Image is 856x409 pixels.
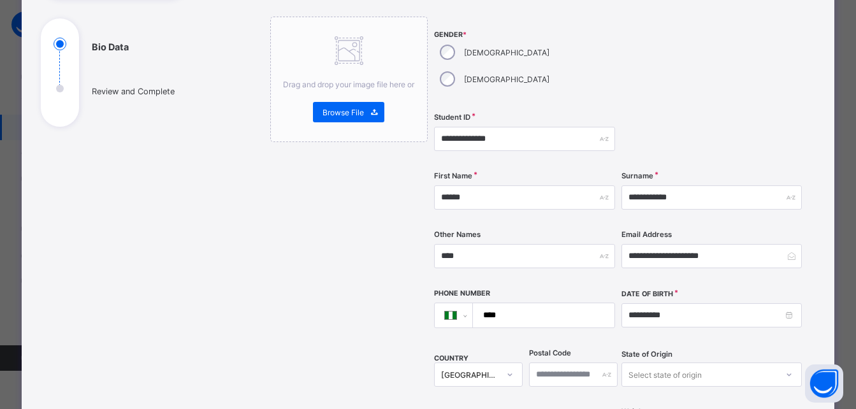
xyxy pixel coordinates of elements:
[621,290,673,298] label: Date of Birth
[434,171,472,180] label: First Name
[621,230,672,239] label: Email Address
[434,113,470,122] label: Student ID
[805,364,843,403] button: Open asap
[464,75,549,84] label: [DEMOGRAPHIC_DATA]
[434,230,481,239] label: Other Names
[621,171,653,180] label: Surname
[323,108,364,117] span: Browse File
[529,348,571,357] label: Postal Code
[434,289,490,298] label: Phone Number
[434,31,614,39] span: Gender
[270,17,428,142] div: Drag and drop your image file here orBrowse File
[464,48,549,57] label: [DEMOGRAPHIC_DATA]
[441,370,499,380] div: [GEOGRAPHIC_DATA]
[283,80,414,89] span: Drag and drop your image file here or
[621,350,672,359] span: State of Origin
[434,354,468,362] span: COUNTRY
[628,362,702,387] div: Select state of origin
